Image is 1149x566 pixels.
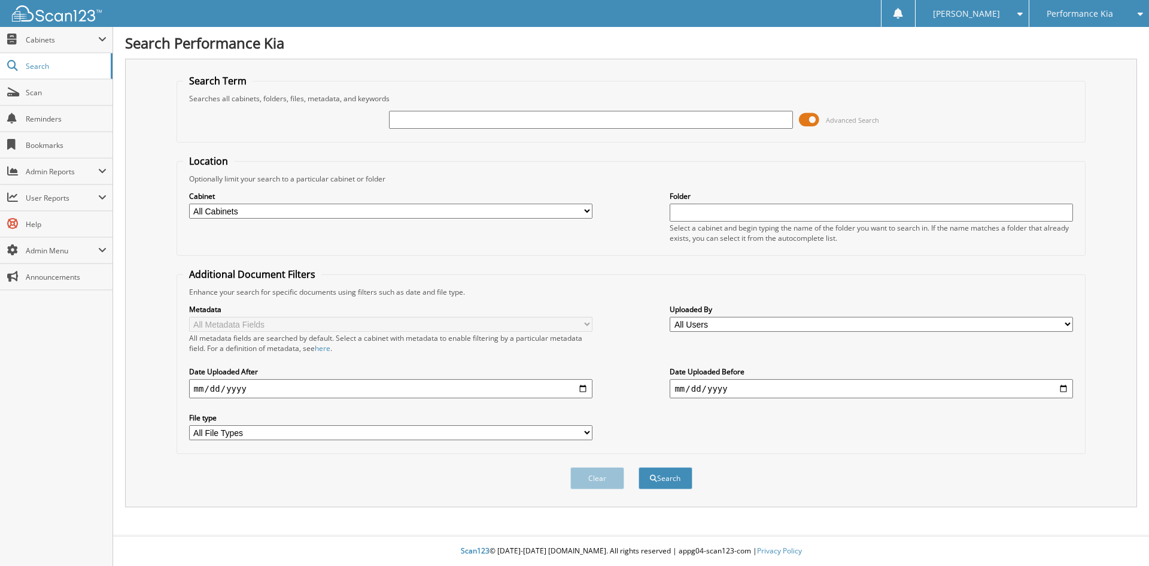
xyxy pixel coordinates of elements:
div: Optionally limit your search to a particular cabinet or folder [183,174,1080,184]
label: File type [189,413,592,423]
span: User Reports [26,193,98,203]
img: scan123-logo-white.svg [12,5,102,22]
iframe: Chat Widget [1089,509,1149,566]
button: Clear [570,467,624,489]
input: end [670,379,1073,398]
span: Bookmarks [26,140,107,150]
label: Metadata [189,304,592,314]
span: [PERSON_NAME] [933,10,1000,17]
label: Uploaded By [670,304,1073,314]
span: Reminders [26,114,107,124]
div: Searches all cabinets, folders, files, metadata, and keywords [183,93,1080,104]
span: Advanced Search [826,116,879,125]
span: Scan123 [461,546,490,556]
button: Search [639,467,692,489]
legend: Search Term [183,74,253,87]
legend: Additional Document Filters [183,268,321,281]
h1: Search Performance Kia [125,33,1137,53]
span: Admin Reports [26,167,98,177]
span: Announcements [26,272,107,282]
input: start [189,379,592,398]
div: © [DATE]-[DATE] [DOMAIN_NAME]. All rights reserved | appg04-scan123-com | [113,537,1149,566]
span: Scan [26,87,107,98]
legend: Location [183,155,234,168]
a: here [315,343,330,353]
label: Folder [670,191,1073,201]
label: Cabinet [189,191,592,201]
a: Privacy Policy [757,546,802,556]
div: All metadata fields are searched by default. Select a cabinet with metadata to enable filtering b... [189,333,592,353]
span: Help [26,219,107,229]
span: Cabinets [26,35,98,45]
span: Performance Kia [1047,10,1113,17]
label: Date Uploaded After [189,367,592,377]
span: Admin Menu [26,246,98,256]
div: Enhance your search for specific documents using filters such as date and file type. [183,287,1080,297]
div: Select a cabinet and begin typing the name of the folder you want to search in. If the name match... [670,223,1073,243]
label: Date Uploaded Before [670,367,1073,377]
span: Search [26,61,105,71]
